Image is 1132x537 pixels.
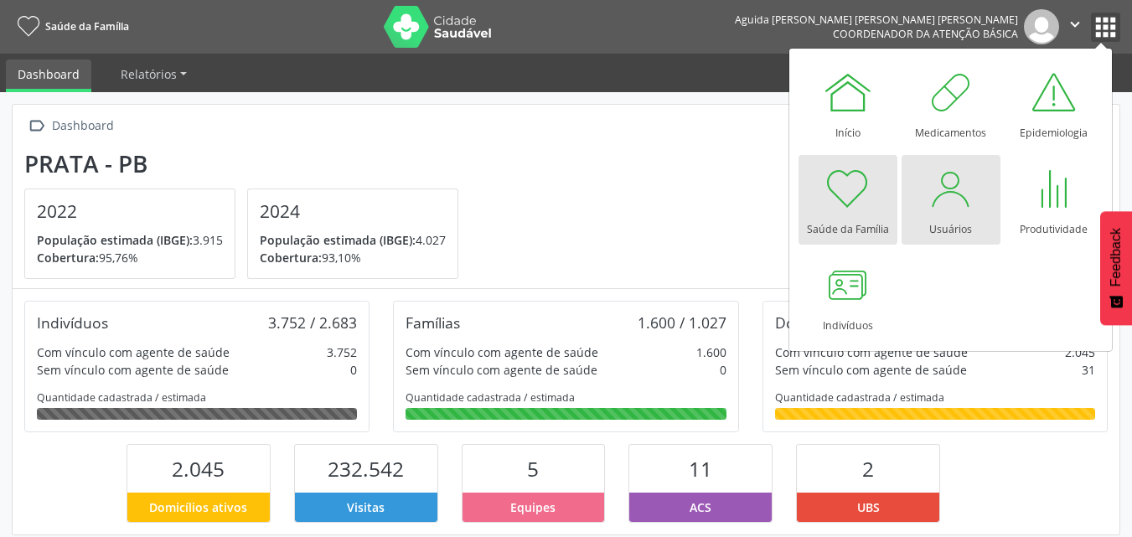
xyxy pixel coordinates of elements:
div: Quantidade cadastrada / estimada [37,390,357,405]
a:  Dashboard [24,114,116,138]
div: Com vínculo com agente de saúde [37,343,230,361]
div: Aguida [PERSON_NAME] [PERSON_NAME] [PERSON_NAME] [735,13,1018,27]
div: Domicílios [775,313,845,332]
div: 3.752 [327,343,357,361]
span: UBS [857,498,880,516]
span: População estimada (IBGE): [260,232,416,248]
p: 4.027 [260,231,446,249]
div: Quantidade cadastrada / estimada [775,390,1095,405]
span: Cobertura: [37,250,99,266]
button:  [1059,9,1091,44]
span: Equipes [510,498,556,516]
span: Saúde da Família [45,19,129,34]
a: Saúde da Família [12,13,129,40]
i:  [1066,15,1084,34]
div: Sem vínculo com agente de saúde [37,361,229,379]
span: 2.045 [172,455,225,483]
div: 31 [1082,361,1095,379]
span: Feedback [1109,228,1124,287]
a: Epidemiologia [1005,59,1104,148]
p: 95,76% [37,249,223,266]
h4: 2022 [37,201,223,222]
button: apps [1091,13,1120,42]
a: Indivíduos [799,251,897,341]
h4: 2024 [260,201,446,222]
p: 3.915 [37,231,223,249]
span: 232.542 [328,455,404,483]
div: 1.600 [696,343,726,361]
div: 3.752 / 2.683 [268,313,357,332]
div: Quantidade cadastrada / estimada [406,390,726,405]
a: Produtividade [1005,155,1104,245]
div: Prata - PB [24,150,470,178]
div: Sem vínculo com agente de saúde [406,361,597,379]
span: Visitas [347,498,385,516]
span: 2 [862,455,874,483]
span: 5 [527,455,539,483]
div: Indivíduos [37,313,108,332]
div: 0 [720,361,726,379]
p: 93,10% [260,249,446,266]
span: Cobertura: [260,250,322,266]
img: img [1024,9,1059,44]
div: Com vínculo com agente de saúde [775,343,968,361]
span: ACS [690,498,711,516]
a: Saúde da Família [799,155,897,245]
div: 1.600 / 1.027 [638,313,726,332]
span: Coordenador da Atenção Básica [833,27,1018,41]
span: População estimada (IBGE): [37,232,193,248]
div: 2.045 [1065,343,1095,361]
div: 0 [350,361,357,379]
div: Dashboard [49,114,116,138]
span: 11 [689,455,712,483]
a: Relatórios [109,59,199,89]
a: Usuários [902,155,1000,245]
div: Famílias [406,313,460,332]
a: Dashboard [6,59,91,92]
div: Com vínculo com agente de saúde [406,343,598,361]
a: Início [799,59,897,148]
span: Domicílios ativos [149,498,247,516]
span: Relatórios [121,66,177,82]
i:  [24,114,49,138]
a: Medicamentos [902,59,1000,148]
div: Sem vínculo com agente de saúde [775,361,967,379]
button: Feedback - Mostrar pesquisa [1100,211,1132,325]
